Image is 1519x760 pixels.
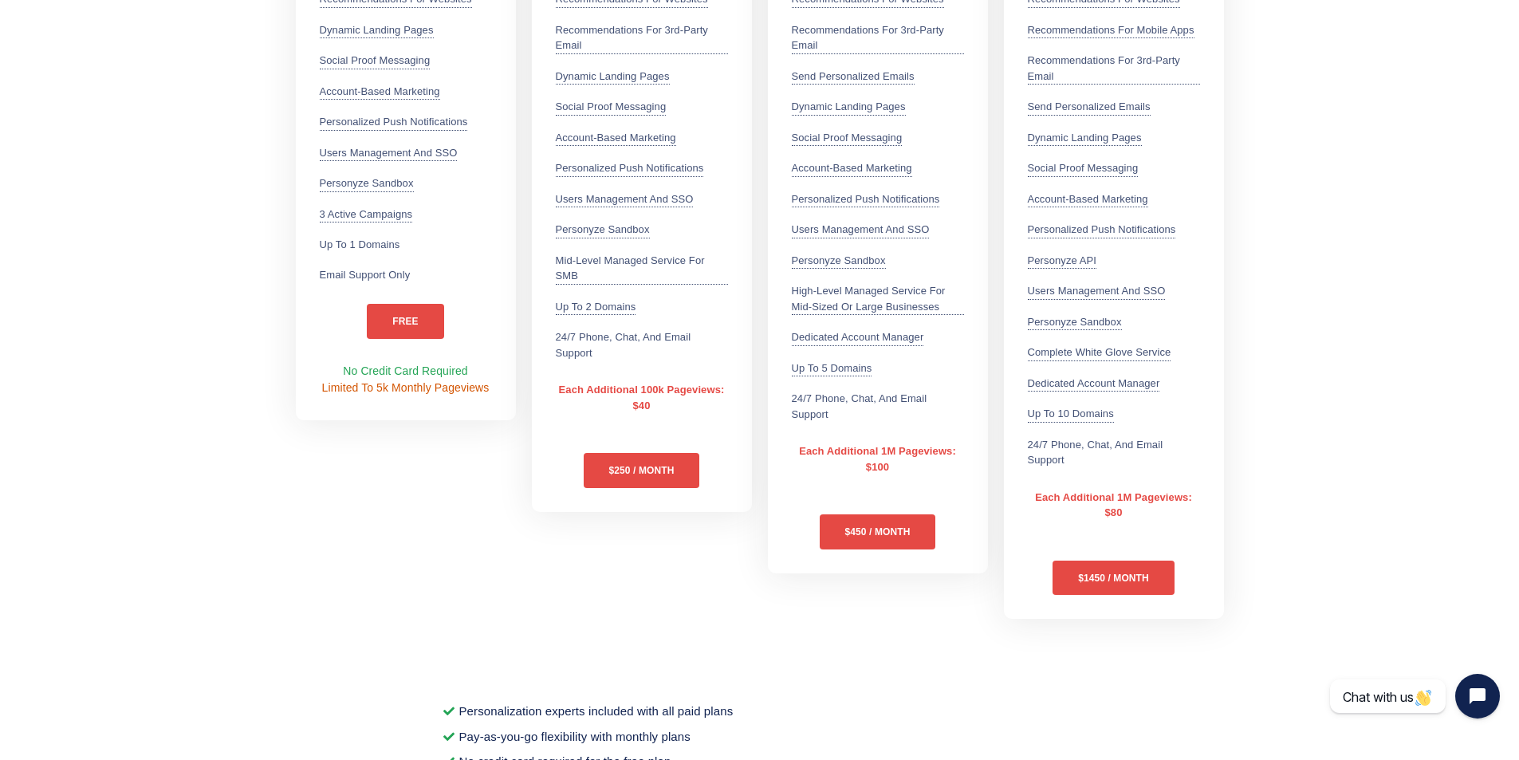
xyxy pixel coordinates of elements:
[1028,191,1148,208] div: Account-Based Marketing
[792,283,964,315] div: High-level managed service for mid-sized or large businesses
[792,191,940,208] div: Personalized Push Notifications
[1028,99,1151,116] div: Send personalized emails
[1028,490,1200,521] div: Each Additional 1M Pageviews: $80
[792,443,964,475] div: Each Additional 1M Pageviews: $100
[556,191,694,208] div: Users Management and SSO
[455,724,691,750] span: Pay-as-you-go flexibility with monthly plans
[556,382,728,413] div: Each Additional 100k Pageviews: $40
[320,53,431,69] div: Social Proof Messaging
[322,381,490,394] span: Limited To 5k Monthly Pageviews
[556,130,676,147] div: Account-Based Marketing
[556,160,704,177] div: Personalized Push Notifications
[1028,53,1200,85] div: Recommendations for 3rd-party email
[820,514,936,549] a: $450 / MONTH
[320,363,492,396] div: No Credit Card Required
[320,84,440,100] div: Account-Based Marketing
[556,253,728,285] div: Mid-level managed service for SMB
[556,22,728,54] div: Recommendations for 3rd-party email
[556,69,670,85] div: Dynamic Landing Pages
[792,69,915,85] div: Send personalized emails
[455,699,734,724] span: Personalization experts included with all paid plans
[792,22,964,54] div: Recommendations for 3rd-party email
[1028,222,1176,238] div: Personalized Push Notifications
[792,360,872,377] div: Up to 5 Domains
[320,114,468,131] div: Personalized Push Notifications
[556,222,650,238] div: Personyze Sandbox
[1028,22,1194,39] div: Recommendations for mobile apps
[320,175,414,192] div: Personyze Sandbox
[1028,437,1200,468] div: 24/7 Phone, Chat, and Email Support
[320,22,434,39] div: Dynamic Landing Pages
[556,99,667,116] div: Social Proof Messaging
[792,99,906,116] div: Dynamic Landing Pages
[367,304,443,339] a: free
[320,207,413,223] div: 3 active campaigns
[1028,314,1122,331] div: Personyze Sandbox
[1028,253,1097,270] div: Personyze API
[1053,561,1175,596] a: $1450 / MONTH
[792,160,912,177] div: Account-Based Marketing
[792,222,930,238] div: Users Management and SSO
[792,253,886,270] div: Personyze Sandbox
[1028,345,1171,361] div: Complete white glove service
[1028,283,1166,300] div: Users Management and SSO
[556,299,636,316] div: Up to 2 Domains
[1028,130,1142,147] div: Dynamic Landing Pages
[556,329,728,360] div: 24/7 Phone, Chat, and Email Support
[584,453,700,488] a: $250 / MONTH
[1028,160,1139,177] div: Social Proof Messaging
[792,391,964,422] div: 24/7 Phone, Chat, and Email Support
[320,145,458,162] div: Users Management and SSO
[792,329,924,346] div: Dedicated account manager
[792,130,903,147] div: Social Proof Messaging
[1028,406,1114,423] div: Up to 10 Domains
[320,237,400,253] div: Up to 1 Domains
[1028,376,1160,392] div: Dedicated account manager
[320,267,411,283] div: Email Support only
